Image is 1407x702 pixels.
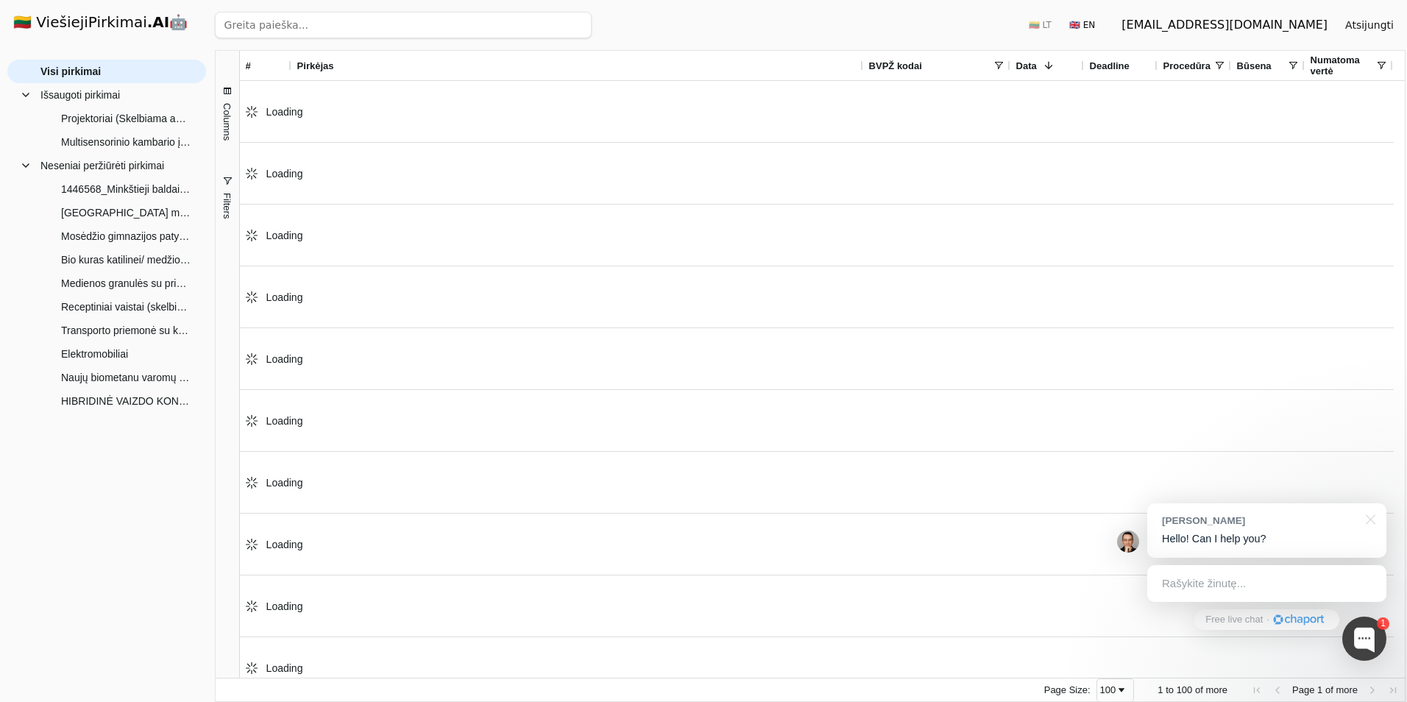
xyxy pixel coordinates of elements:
[1367,684,1378,696] div: Next Page
[1205,684,1227,695] span: more
[297,60,334,71] span: Pirkėjas
[61,343,128,365] span: Elektromobiliai
[40,60,101,82] span: Visi pirkimai
[1292,684,1314,695] span: Page
[1387,684,1399,696] div: Last Page
[61,225,191,247] span: Mosėdžio gimnazijos patyriminio ugdymo tako įrengimo darbai
[61,107,191,130] span: Projektoriai (Skelbiama apklausa)
[266,415,303,427] span: Loading
[61,249,191,271] span: Bio kuras katilinei/ medžio granulės (Skelbiama apklausa)
[1333,12,1406,38] button: Atsijungti
[1237,60,1272,71] span: Būsena
[1336,684,1358,695] span: more
[40,84,120,106] span: Išsaugoti pirkimai
[40,155,164,177] span: Neseniai peržiūrėti pirkimai
[1251,684,1263,696] div: First Page
[266,168,303,180] span: Loading
[1016,60,1037,71] span: Data
[1044,684,1091,695] div: Page Size:
[266,291,303,303] span: Loading
[1177,684,1193,695] span: 100
[147,13,170,31] strong: .AI
[246,60,251,71] span: #
[1100,684,1116,695] div: 100
[266,600,303,612] span: Loading
[61,296,191,318] span: Receptiniai vaistai (skelbiama apklausa)
[266,662,303,674] span: Loading
[1162,531,1372,547] p: Hello! Can I help you?
[221,103,233,141] span: Columns
[1272,684,1283,696] div: Previous Page
[869,60,922,71] span: BVPŽ kodai
[1158,684,1163,695] span: 1
[215,12,592,38] input: Greita paieška...
[1121,16,1328,34] div: [EMAIL_ADDRESS][DOMAIN_NAME]
[1325,684,1333,695] span: of
[221,193,233,219] span: Filters
[266,230,303,241] span: Loading
[61,366,191,389] span: Naujų biometanu varomų M3 klasės autobusų pirkimas
[61,178,191,200] span: 1446568_Minkštieji baldai (Atviras konkursas)
[1060,13,1104,37] button: 🇬🇧 EN
[1162,514,1357,528] div: [PERSON_NAME]
[1090,60,1130,71] span: Deadline
[1117,531,1139,553] img: Jonas
[1205,613,1263,627] span: Free live chat
[1317,684,1322,695] span: 1
[1096,678,1135,702] div: Page Size
[266,106,303,118] span: Loading
[1195,684,1203,695] span: of
[1147,565,1386,602] div: Rašykite žinutę...
[266,353,303,365] span: Loading
[61,272,191,294] span: Medienos granulės su pristatymu
[1194,609,1339,630] a: Free live chat·
[61,390,191,412] span: HIBRIDINĖ VAIZDO KONFERENCIJŲ ĮRANGA (Skelbiama apklausa)
[61,131,191,153] span: Multisensorinio kambario įranga (Skelbiama apklausa)
[61,319,191,341] span: Transporto priemonė su keltuvu, sukomplektuota neįgaliųjų vežimėliuose sėdintiems asmenims (mikro...
[1163,60,1211,71] span: Procedūra
[1266,613,1269,627] div: ·
[266,477,303,489] span: Loading
[61,202,191,224] span: [GEOGRAPHIC_DATA] medienos granulių pirkimas
[1166,684,1174,695] span: to
[266,539,303,550] span: Loading
[1311,54,1375,77] span: Numatoma vertė
[1377,617,1389,630] div: 1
